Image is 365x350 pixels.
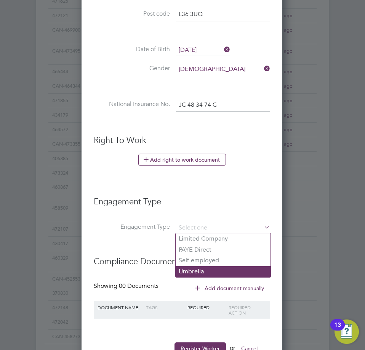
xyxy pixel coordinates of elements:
[94,135,270,146] h3: Right To Work
[138,154,226,166] button: Add right to work document
[176,233,271,244] li: Limited Company
[119,282,158,290] span: 00 Documents
[96,301,144,314] div: Document Name
[94,10,170,18] label: Post code
[335,319,359,344] button: Open Resource Center, 13 new notifications
[176,45,230,56] input: Select one
[186,301,227,314] div: Required
[94,189,270,207] h3: Engagement Type
[334,325,341,335] div: 13
[176,244,271,255] li: PAYE Direct
[94,100,170,108] label: National Insurance No.
[176,255,271,266] li: Self-employed
[94,249,270,267] h3: Compliance Documents
[94,282,160,290] div: Showing
[94,223,170,231] label: Engagement Type
[227,301,268,319] div: Required Action
[176,223,270,233] input: Select one
[190,282,270,294] button: Add document manually
[176,64,270,75] input: Select one
[144,301,186,314] div: Tags
[94,64,170,72] label: Gender
[176,266,271,277] li: Umbrella
[94,45,170,53] label: Date of Birth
